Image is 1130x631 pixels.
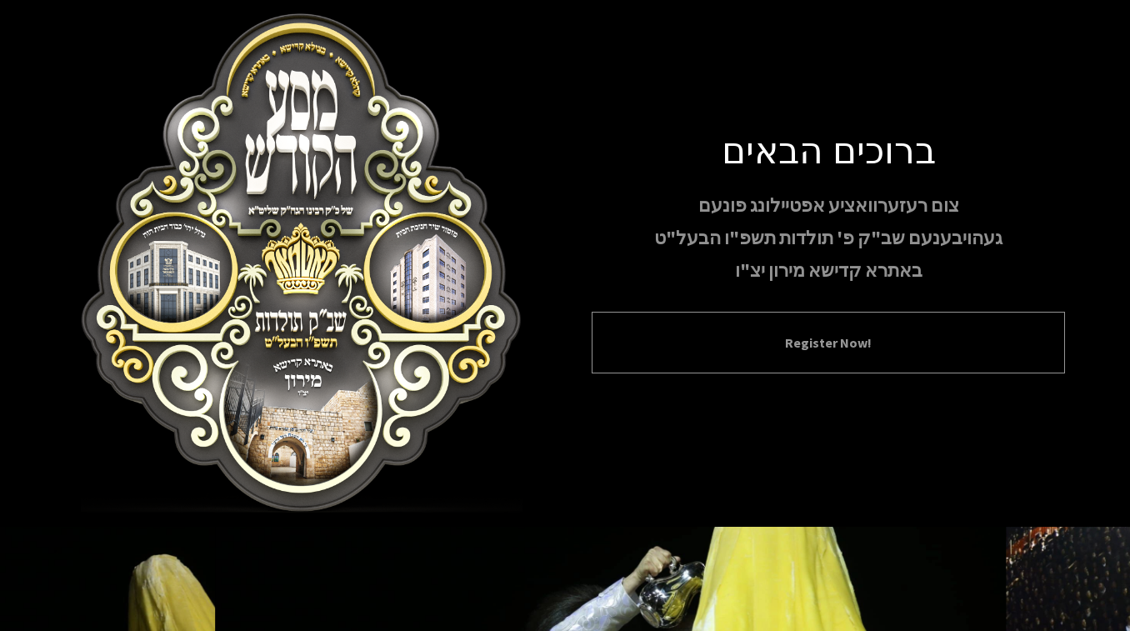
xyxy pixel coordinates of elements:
img: Meron Toldos Logo [65,13,538,513]
p: צום רעזערוואציע אפטיילונג פונעם [592,191,1065,220]
button: Register Now! [612,333,1044,353]
p: געהויבענעם שב"ק פ' תולדות תשפ"ו הבעל"ט [592,223,1065,253]
p: באתרא קדישא מירון יצ"ו [592,256,1065,285]
h1: ברוכים הבאים [592,127,1065,171]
